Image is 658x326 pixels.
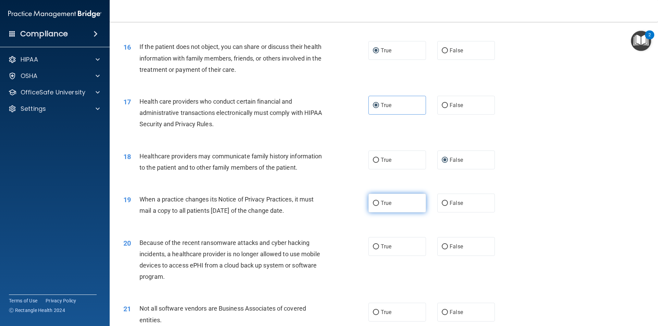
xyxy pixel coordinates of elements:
[442,158,448,163] input: False
[9,297,37,304] a: Terms of Use
[21,55,38,64] p: HIPAA
[373,48,379,53] input: True
[373,201,379,206] input: True
[139,153,322,171] span: Healthcare providers may communicate family history information to the patient and to other famil...
[442,48,448,53] input: False
[123,305,131,313] span: 21
[442,201,448,206] input: False
[450,47,463,54] span: False
[139,43,321,73] span: If the patient does not object, you can share or discuss their health information with family mem...
[123,196,131,204] span: 19
[139,98,322,128] span: Health care providers who conduct certain financial and administrative transactions electronicall...
[8,7,101,21] img: PMB logo
[381,102,391,108] span: True
[381,309,391,315] span: True
[450,102,463,108] span: False
[123,239,131,247] span: 20
[442,244,448,249] input: False
[8,55,100,64] a: HIPAA
[8,105,100,113] a: Settings
[381,200,391,206] span: True
[381,47,391,54] span: True
[373,158,379,163] input: True
[139,305,306,323] span: Not all software vendors are Business Associates of covered entities.
[123,98,131,106] span: 17
[442,103,448,108] input: False
[21,88,85,96] p: OfficeSafe University
[139,239,320,281] span: Because of the recent ransomware attacks and cyber hacking incidents, a healthcare provider is no...
[648,35,651,44] div: 2
[442,310,448,315] input: False
[450,309,463,315] span: False
[21,105,46,113] p: Settings
[450,243,463,250] span: False
[8,72,100,80] a: OSHA
[139,196,314,214] span: When a practice changes its Notice of Privacy Practices, it must mail a copy to all patients [DAT...
[46,297,76,304] a: Privacy Policy
[539,277,650,305] iframe: Drift Widget Chat Controller
[631,31,651,51] button: Open Resource Center, 2 new notifications
[123,153,131,161] span: 18
[123,43,131,51] span: 16
[9,307,65,314] span: Ⓒ Rectangle Health 2024
[373,310,379,315] input: True
[20,29,68,39] h4: Compliance
[373,244,379,249] input: True
[373,103,379,108] input: True
[21,72,38,80] p: OSHA
[8,88,100,96] a: OfficeSafe University
[450,157,463,163] span: False
[381,243,391,250] span: True
[381,157,391,163] span: True
[450,200,463,206] span: False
